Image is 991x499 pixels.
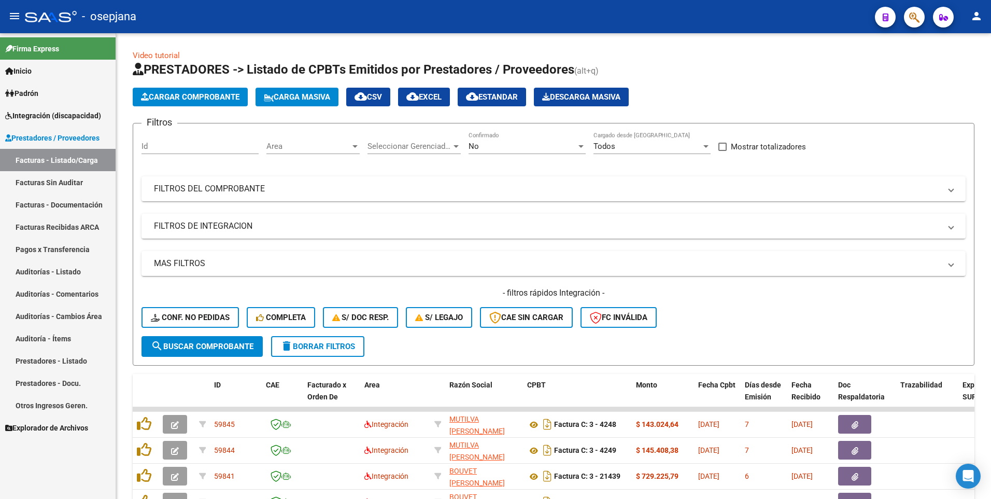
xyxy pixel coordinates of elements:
span: Trazabilidad [900,381,942,389]
mat-icon: cloud_download [466,90,478,103]
mat-icon: cloud_download [406,90,419,103]
datatable-header-cell: Fecha Cpbt [694,374,741,420]
button: Buscar Comprobante [141,336,263,357]
datatable-header-cell: Monto [632,374,694,420]
span: 6 [745,472,749,480]
button: EXCEL [398,88,450,106]
span: Todos [593,142,615,151]
strong: Factura C: 3 - 4248 [554,421,616,429]
span: (alt+q) [574,66,599,76]
button: Borrar Filtros [271,336,364,357]
span: Buscar Comprobante [151,342,253,351]
span: ID [214,381,221,389]
span: - osepjana [82,5,136,28]
span: 59845 [214,420,235,428]
datatable-header-cell: Razón Social [445,374,523,420]
span: Mostrar totalizadores [731,141,806,153]
span: Prestadores / Proveedores [5,132,100,144]
span: Monto [636,381,657,389]
span: CPBT [527,381,546,389]
div: 27214425020 [449,465,519,487]
datatable-header-cell: Facturado x Orden De [303,374,360,420]
mat-panel-title: FILTROS DE INTEGRACION [154,220,941,232]
span: Explorador de Archivos [5,422,88,434]
span: CAE SIN CARGAR [489,313,563,322]
span: [DATE] [698,472,719,480]
span: Completa [256,313,306,322]
div: Open Intercom Messenger [956,464,981,489]
span: Padrón [5,88,38,99]
h4: - filtros rápidos Integración - [141,287,966,299]
span: S/ legajo [415,313,463,322]
span: Estandar [466,92,518,102]
span: BOUVET [PERSON_NAME] [449,467,505,487]
span: Carga Masiva [264,92,330,102]
span: Doc Respaldatoria [838,381,885,401]
span: [DATE] [791,472,813,480]
mat-expansion-panel-header: FILTROS DEL COMPROBANTE [141,176,966,201]
strong: $ 143.024,64 [636,420,678,428]
strong: Factura C: 3 - 21439 [554,473,620,481]
span: [DATE] [698,420,719,428]
button: Cargar Comprobante [133,88,248,106]
h3: Filtros [141,115,177,130]
datatable-header-cell: Trazabilidad [896,374,958,420]
mat-panel-title: MAS FILTROS [154,258,941,269]
i: Descargar documento [541,442,554,459]
button: Conf. no pedidas [141,307,239,328]
span: Firma Express [5,43,59,54]
button: CSV [346,88,390,106]
span: Conf. no pedidas [151,313,230,322]
span: 59844 [214,446,235,454]
span: MUTILVA [PERSON_NAME] [449,441,505,461]
strong: $ 729.225,79 [636,472,678,480]
button: Carga Masiva [256,88,338,106]
span: Inicio [5,65,32,77]
span: 7 [745,420,749,428]
a: Video tutorial [133,51,180,60]
datatable-header-cell: ID [210,374,262,420]
mat-icon: cloud_download [355,90,367,103]
span: MUTILVA [PERSON_NAME] [449,415,505,435]
span: [DATE] [791,446,813,454]
span: Area [266,142,350,151]
datatable-header-cell: CAE [262,374,303,420]
button: Completa [247,307,315,328]
button: CAE SIN CARGAR [480,307,573,328]
mat-panel-title: FILTROS DEL COMPROBANTE [154,183,941,195]
mat-icon: search [151,340,163,352]
span: Area [364,381,380,389]
span: 59841 [214,472,235,480]
span: [DATE] [698,446,719,454]
button: Descarga Masiva [534,88,629,106]
span: 7 [745,446,749,454]
button: S/ legajo [406,307,472,328]
span: Integración [364,472,408,480]
datatable-header-cell: CPBT [523,374,632,420]
app-download-masive: Descarga masiva de comprobantes (adjuntos) [534,88,629,106]
mat-expansion-panel-header: MAS FILTROS [141,251,966,276]
span: Facturado x Orden De [307,381,346,401]
mat-icon: menu [8,10,21,22]
span: Días desde Emisión [745,381,781,401]
span: Cargar Comprobante [141,92,239,102]
div: 20280105636 [449,413,519,435]
button: FC Inválida [581,307,657,328]
span: Fecha Cpbt [698,381,735,389]
mat-expansion-panel-header: FILTROS DE INTEGRACION [141,214,966,239]
span: Fecha Recibido [791,381,820,401]
span: [DATE] [791,420,813,428]
span: PRESTADORES -> Listado de CPBTs Emitidos por Prestadores / Proveedores [133,62,574,77]
datatable-header-cell: Fecha Recibido [787,374,834,420]
span: Seleccionar Gerenciador [367,142,451,151]
span: Descarga Masiva [542,92,620,102]
span: CSV [355,92,382,102]
span: Integración [364,446,408,454]
i: Descargar documento [541,468,554,484]
span: Borrar Filtros [280,342,355,351]
span: FC Inválida [590,313,647,322]
span: EXCEL [406,92,442,102]
datatable-header-cell: Area [360,374,430,420]
span: Integración (discapacidad) [5,110,101,121]
mat-icon: person [970,10,983,22]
